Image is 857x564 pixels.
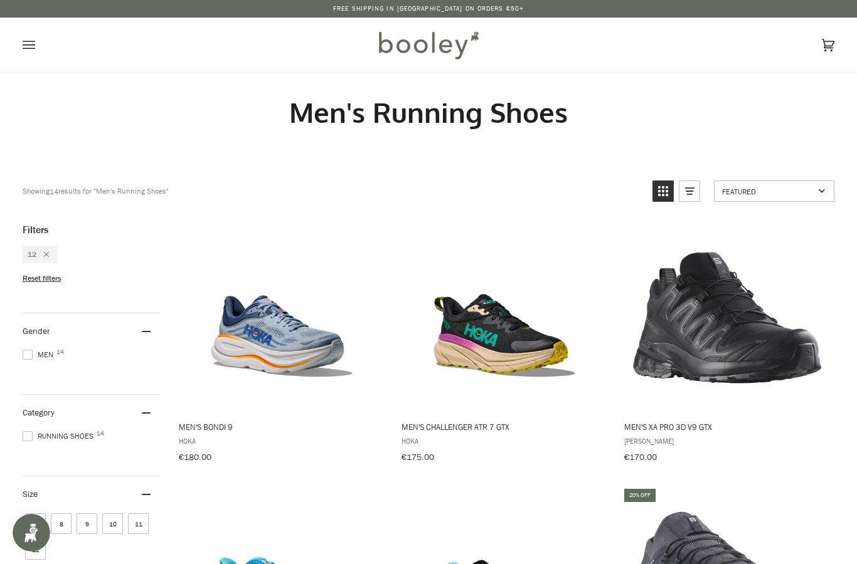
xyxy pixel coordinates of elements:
[36,249,49,260] div: Remove filter: 12
[23,180,169,202] div: Showing results for "Men's Running Shoes"
[23,431,97,442] span: Running Shoes
[23,95,834,130] h1: Men's Running Shoes
[622,224,832,467] a: Men's XA Pro 3D V9 GTX
[23,273,161,284] li: Reset filters
[97,431,104,437] span: 14
[177,224,386,467] a: Men's Bondi 9
[23,18,60,73] button: Open menu
[13,514,50,551] iframe: Button to open loyalty program pop-up
[23,224,48,236] span: Filters
[402,451,434,463] span: €175.00
[400,224,609,467] a: Men's Challenger ATR 7 GTX
[722,186,814,197] span: Featured
[23,407,55,419] span: Category
[624,436,830,446] span: [PERSON_NAME]
[50,186,58,197] b: 14
[624,451,657,463] span: €170.00
[51,513,72,534] span: Size: 8
[679,180,700,202] a: View list mode
[128,513,149,534] span: Size: 11
[402,421,607,432] span: Men's Challenger ATR 7 GTX
[56,349,64,355] span: 14
[633,224,821,412] img: Salomon Men's XA Pro 3D V9 GTX Black / Phantom / Pewter - Booley Galway
[23,325,50,337] span: Gender
[373,27,483,63] img: Booley
[102,513,123,534] span: Size: 10
[179,451,211,463] span: €180.00
[188,224,376,412] img: Hoka Men's Bondi 9 Drizzle / Downpour - Booley Galway
[28,249,36,260] span: 12
[652,180,674,202] a: View grid mode
[333,4,524,14] p: Free Shipping in [GEOGRAPHIC_DATA] on Orders €50+
[23,273,61,284] span: Reset filters
[410,224,599,412] img: Hoka Men's Challenger ATR 7 GTX Black / Oatmeal - Booley Galway
[23,488,38,500] span: Size
[77,513,97,534] span: Size: 9
[179,436,385,446] span: Hoka
[402,436,607,446] span: Hoka
[179,421,385,432] span: Men's Bondi 9
[624,421,830,432] span: Men's XA Pro 3D V9 GTX
[714,180,834,202] a: Sort options
[624,489,656,502] div: 20% off
[23,349,57,360] span: Men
